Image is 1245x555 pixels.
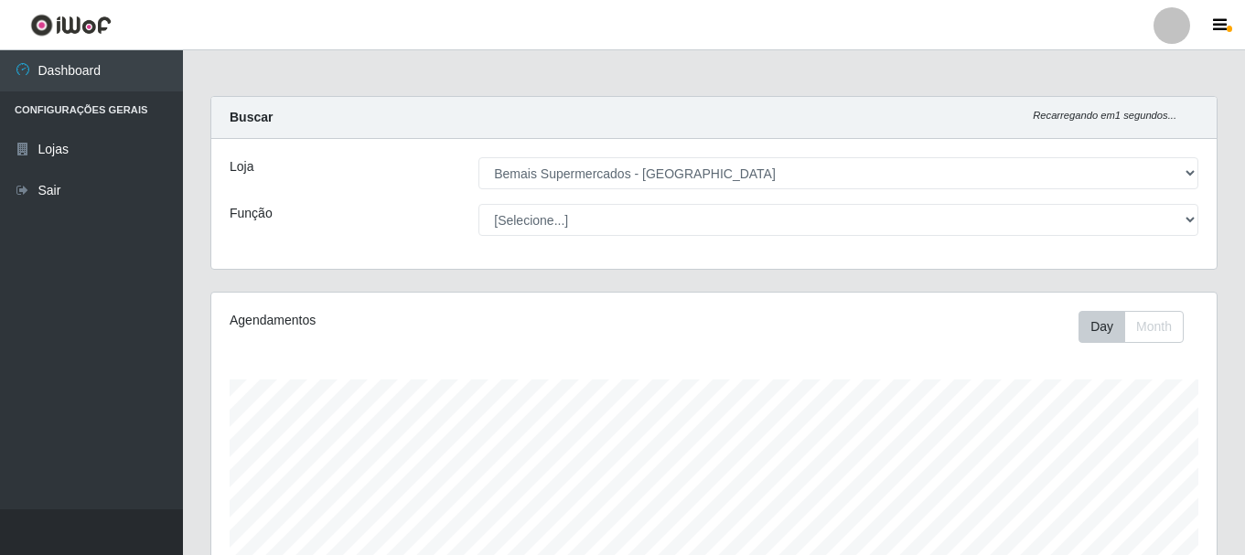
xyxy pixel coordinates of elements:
[230,204,273,223] label: Função
[1079,311,1198,343] div: Toolbar with button groups
[230,311,617,330] div: Agendamentos
[1079,311,1125,343] button: Day
[230,157,253,176] label: Loja
[1079,311,1184,343] div: First group
[1124,311,1184,343] button: Month
[230,110,273,124] strong: Buscar
[30,14,112,37] img: CoreUI Logo
[1033,110,1176,121] i: Recarregando em 1 segundos...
